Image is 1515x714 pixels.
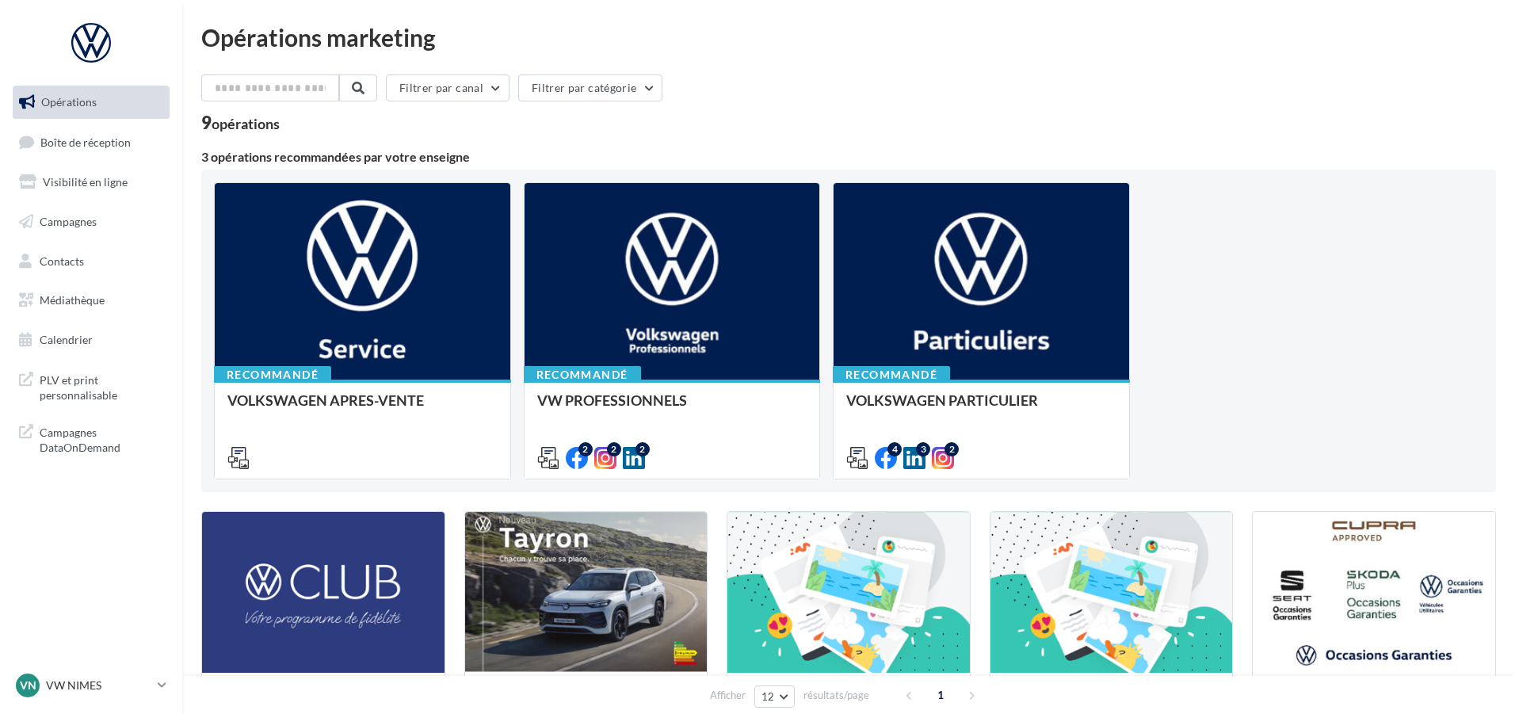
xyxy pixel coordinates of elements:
button: 12 [754,685,795,708]
div: Recommandé [214,366,331,384]
span: 1 [928,682,953,708]
span: Visibilité en ligne [43,175,128,189]
span: résultats/page [803,688,869,703]
span: VOLKSWAGEN APRES-VENTE [227,391,424,409]
a: Campagnes DataOnDemand [10,415,173,462]
a: Médiathèque [10,284,173,317]
span: Campagnes [40,215,97,228]
button: Filtrer par canal [386,74,509,101]
div: Recommandé [524,366,641,384]
a: Opérations [10,86,173,119]
span: Opérations [41,95,97,109]
div: 3 [916,442,930,456]
p: VW NIMES [46,678,151,693]
button: Filtrer par catégorie [518,74,662,101]
div: 2 [944,442,959,456]
a: Calendrier [10,323,173,357]
span: Contacts [40,254,84,267]
div: 2 [635,442,650,456]
div: Recommandé [833,366,950,384]
div: opérations [212,116,280,131]
span: Boîte de réception [40,135,131,148]
a: Boîte de réception [10,125,173,159]
span: VW PROFESSIONNELS [537,391,687,409]
span: Afficher [710,688,746,703]
a: Contacts [10,245,173,278]
span: PLV et print personnalisable [40,369,163,403]
span: VN [20,678,36,693]
span: Médiathèque [40,293,105,307]
div: 9 [201,114,280,132]
div: 2 [578,442,593,456]
span: Calendrier [40,333,93,346]
div: 2 [607,442,621,456]
span: VOLKSWAGEN PARTICULIER [846,391,1038,409]
div: 4 [887,442,902,456]
div: Opérations marketing [201,25,1496,49]
a: PLV et print personnalisable [10,363,173,410]
a: Campagnes [10,205,173,239]
a: VN VW NIMES [13,670,170,701]
span: 12 [761,690,775,703]
a: Visibilité en ligne [10,166,173,199]
div: 3 opérations recommandées par votre enseigne [201,151,1496,163]
span: Campagnes DataOnDemand [40,422,163,456]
